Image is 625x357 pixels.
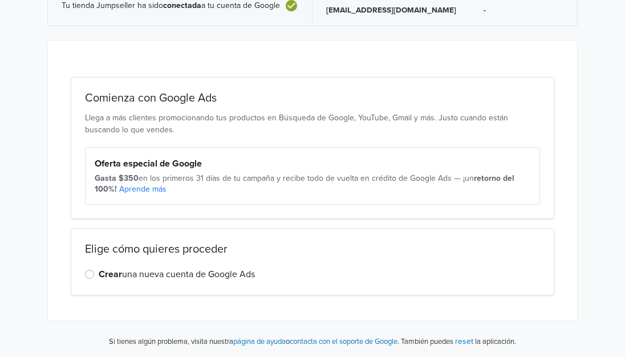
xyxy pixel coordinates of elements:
[95,173,530,195] div: en los primeros 31 días de tu campaña y recibe todo de vuelta en crédito de Google Ads — ¡un
[233,337,286,346] a: página de ayuda
[399,335,516,348] p: También puedes la aplicación.
[85,91,540,105] h2: Comienza con Google Ads
[95,158,202,169] strong: Oferta especial de Google
[85,242,540,256] h2: Elige cómo quieres proceder
[85,112,540,136] p: Llega a más clientes promocionando tus productos en Búsqueda de Google, YouTube, Gmail y más. Jus...
[119,173,139,183] strong: $350
[290,337,397,346] a: contacta con el soporte de Google
[95,173,116,183] strong: Gasta
[119,184,167,194] a: Aprende más
[62,1,280,11] span: Tu tienda Jumpseller ha sido a tu cuenta de Google
[484,5,563,16] p: -
[326,5,456,16] p: [EMAIL_ADDRESS][DOMAIN_NAME]
[455,335,473,348] button: reset
[163,1,201,10] b: conectada
[109,336,399,348] p: Si tienes algún problema, visita nuestra o .
[99,269,122,280] strong: Crear
[99,267,255,281] label: una nueva cuenta de Google Ads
